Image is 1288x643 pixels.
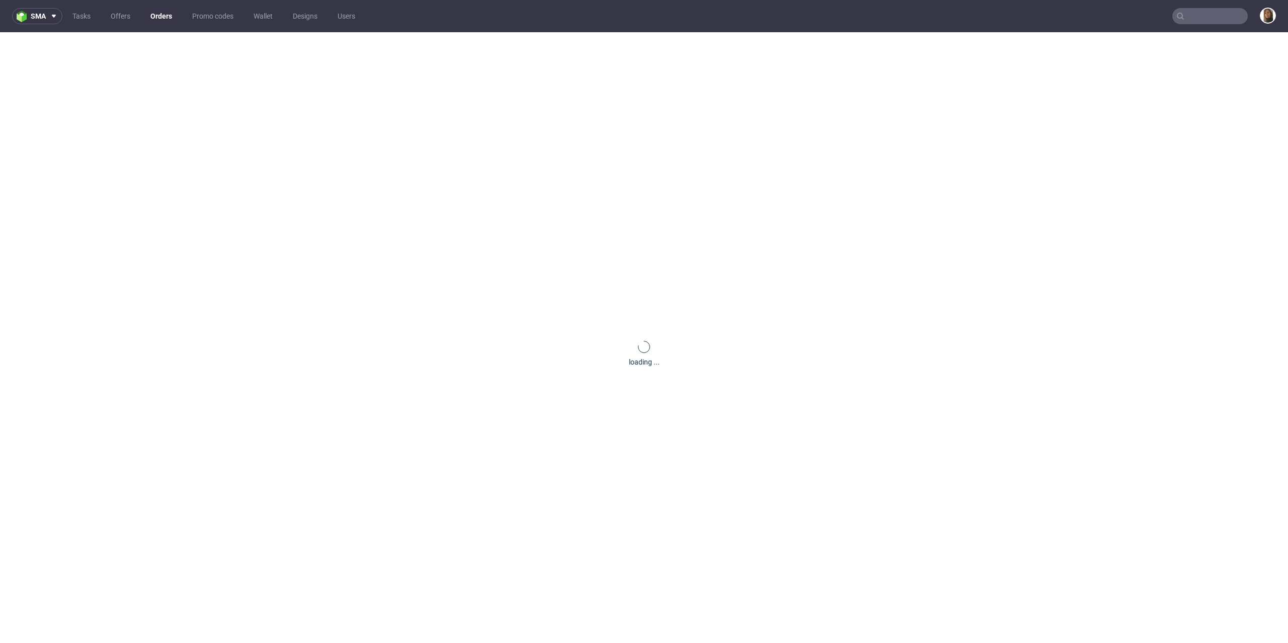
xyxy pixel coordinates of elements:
a: Tasks [66,8,97,24]
a: Offers [105,8,136,24]
img: Angelina Marć [1261,9,1275,23]
a: Orders [144,8,178,24]
button: sma [12,8,62,24]
a: Promo codes [186,8,239,24]
a: Wallet [248,8,279,24]
img: logo [17,11,31,22]
a: Designs [287,8,324,24]
span: sma [31,13,46,20]
div: loading ... [629,357,660,367]
a: Users [332,8,361,24]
